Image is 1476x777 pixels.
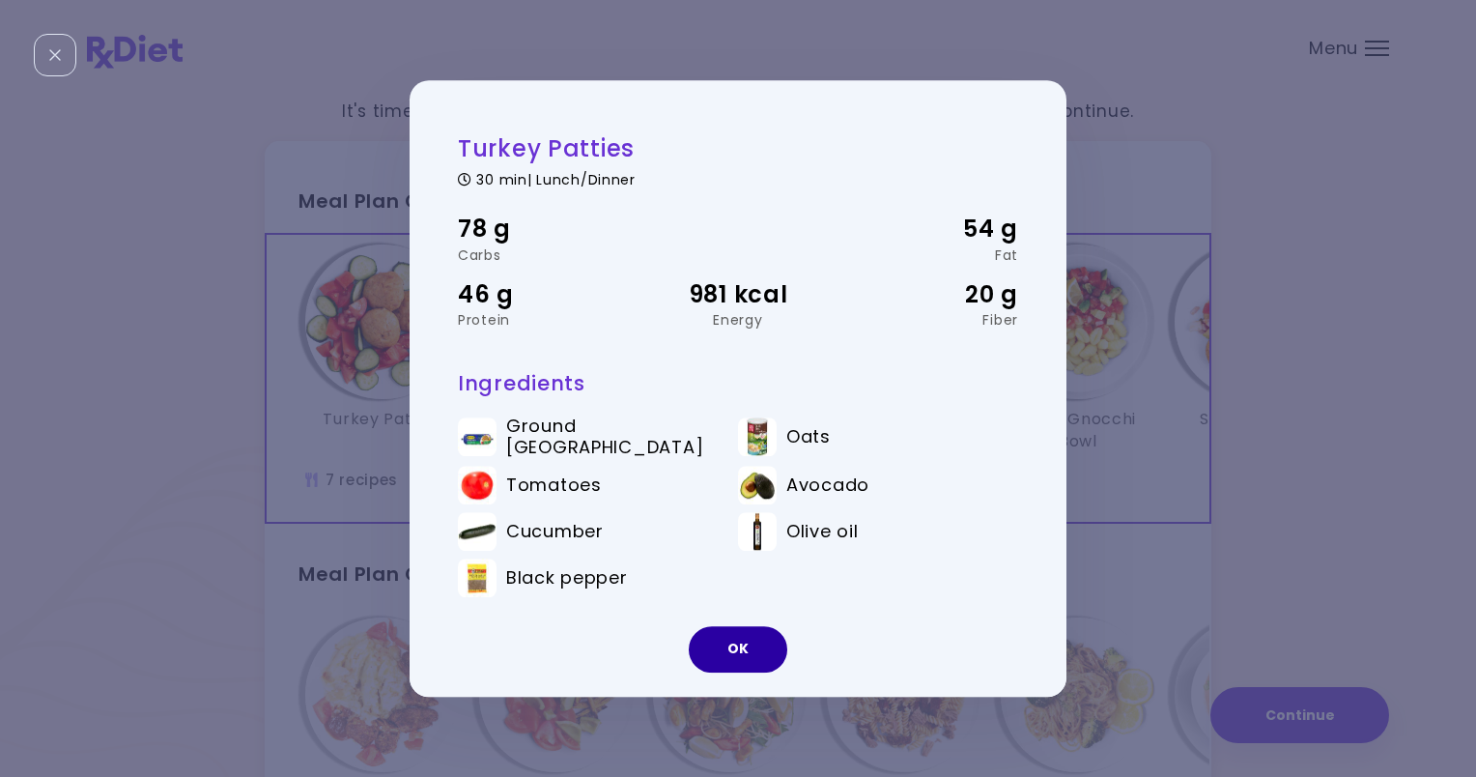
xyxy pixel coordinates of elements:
div: Fat [832,248,1018,262]
div: 981 kcal [644,276,831,313]
span: Black pepper [506,567,628,589]
span: Tomatoes [506,475,602,496]
span: Avocado [786,475,869,496]
div: 46 g [458,276,644,313]
div: 30 min | Lunch/Dinner [458,168,1018,187]
span: Cucumber [506,521,604,542]
div: 78 g [458,211,644,247]
button: OK [689,626,787,673]
span: Oats [786,426,831,447]
div: Close [34,34,76,76]
span: Olive oil [786,521,858,542]
div: Fiber [832,313,1018,327]
span: Ground [GEOGRAPHIC_DATA] [506,417,710,458]
h3: Ingredients [458,370,1018,396]
h2: Turkey Patties [458,133,1018,163]
div: Protein [458,313,644,327]
div: Energy [644,313,831,327]
div: 54 g [832,211,1018,247]
div: 20 g [832,276,1018,313]
div: Carbs [458,248,644,262]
